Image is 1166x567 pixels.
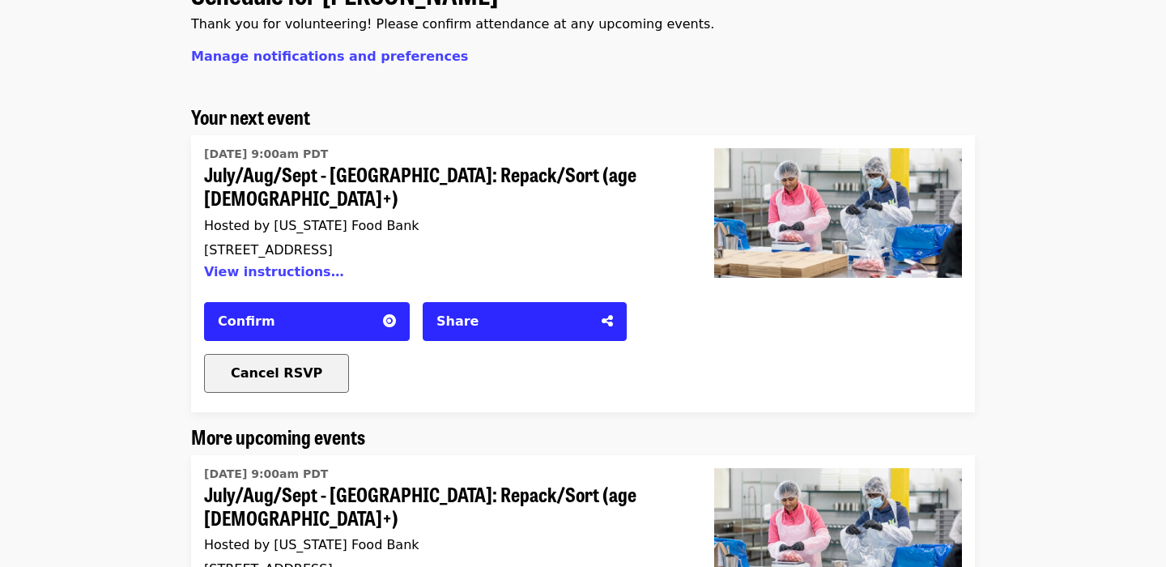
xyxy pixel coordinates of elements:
[218,313,275,329] span: Confirm
[204,537,419,552] span: Hosted by [US_STATE] Food Bank
[204,466,328,483] time: [DATE] 9:00am PDT
[436,312,592,331] div: Share
[191,102,310,130] span: Your next event
[204,146,328,163] time: [DATE] 9:00am PDT
[204,354,349,393] button: Cancel RSVP
[423,302,627,341] button: Share
[383,313,396,329] i: circle-o icon
[191,49,468,64] a: Manage notifications and preferences
[231,365,322,381] span: Cancel RSVP
[204,142,675,289] a: July/Aug/Sept - Beaverton: Repack/Sort (age 10+)
[714,148,962,278] img: July/Aug/Sept - Beaverton: Repack/Sort (age 10+)
[191,422,365,450] span: More upcoming events
[204,163,675,210] span: July/Aug/Sept - [GEOGRAPHIC_DATA]: Repack/Sort (age [DEMOGRAPHIC_DATA]+)
[204,302,410,341] button: Confirm
[602,313,613,329] i: share-alt icon
[191,16,714,32] span: Thank you for volunteering! Please confirm attendance at any upcoming events.
[204,218,419,233] span: Hosted by [US_STATE] Food Bank
[204,264,344,279] button: View instructions…
[701,135,975,412] a: July/Aug/Sept - Beaverton: Repack/Sort (age 10+)
[204,242,675,258] div: [STREET_ADDRESS]
[204,483,675,530] span: July/Aug/Sept - [GEOGRAPHIC_DATA]: Repack/Sort (age [DEMOGRAPHIC_DATA]+)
